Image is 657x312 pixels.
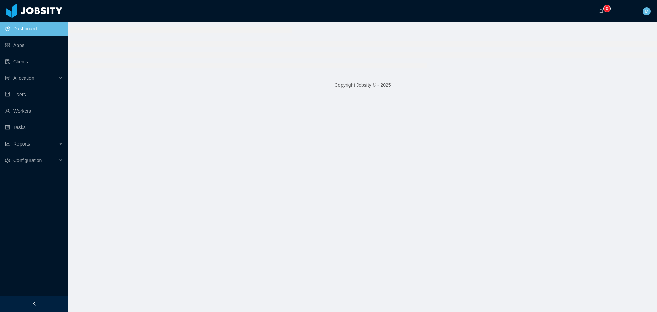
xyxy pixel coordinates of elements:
[604,5,610,12] sup: 0
[68,73,657,97] footer: Copyright Jobsity © - 2025
[13,158,42,163] span: Configuration
[599,9,604,13] i: icon: bell
[5,104,63,118] a: icon: userWorkers
[13,141,30,147] span: Reports
[5,55,63,68] a: icon: auditClients
[5,141,10,146] i: icon: line-chart
[5,88,63,101] a: icon: robotUsers
[621,9,626,13] i: icon: plus
[5,76,10,80] i: icon: solution
[645,7,649,15] span: M
[5,121,63,134] a: icon: profileTasks
[13,75,34,81] span: Allocation
[5,38,63,52] a: icon: appstoreApps
[5,22,63,36] a: icon: pie-chartDashboard
[5,158,10,163] i: icon: setting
